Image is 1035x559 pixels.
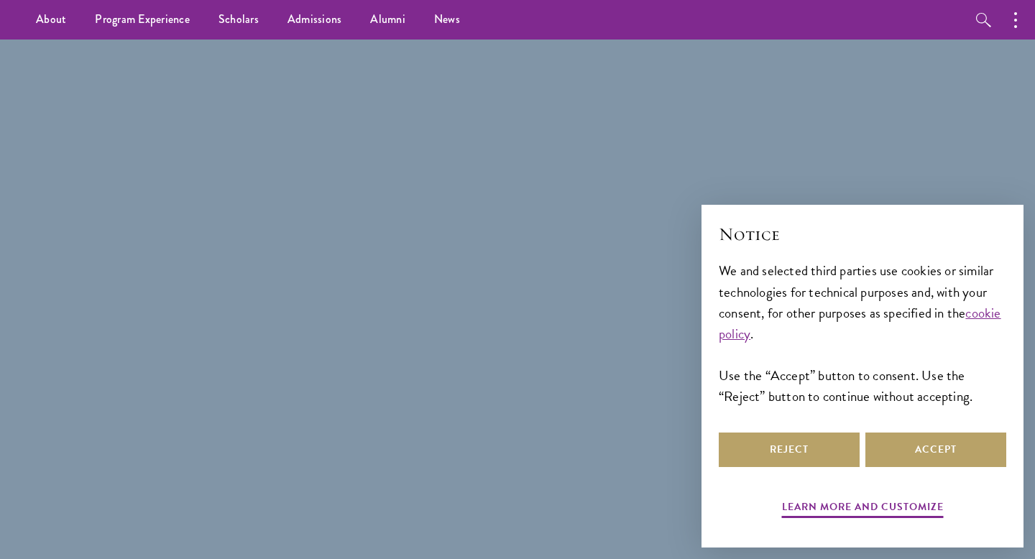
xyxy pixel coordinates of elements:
a: cookie policy [719,302,1001,344]
button: Learn more and customize [782,498,944,520]
div: We and selected third parties use cookies or similar technologies for technical purposes and, wit... [719,260,1006,406]
h2: Notice [719,222,1006,246]
button: Reject [719,433,860,467]
button: Accept [865,433,1006,467]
